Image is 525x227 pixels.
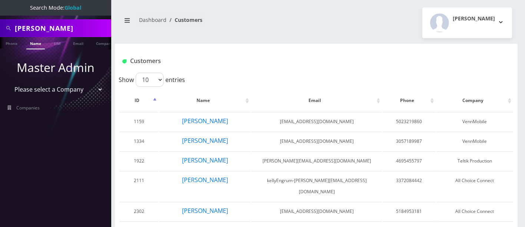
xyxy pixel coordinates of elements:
td: 3372084442 [383,171,436,201]
select: Showentries [136,73,164,87]
button: [PERSON_NAME] [422,7,512,38]
input: Search All Companies [15,21,109,35]
button: [PERSON_NAME] [182,175,228,185]
td: [PERSON_NAME][EMAIL_ADDRESS][DOMAIN_NAME] [251,151,382,170]
td: 2111 [119,171,158,201]
td: [EMAIL_ADDRESS][DOMAIN_NAME] [251,112,382,131]
td: [EMAIL_ADDRESS][DOMAIN_NAME] [251,202,382,221]
a: Phone [2,37,21,49]
td: [EMAIL_ADDRESS][DOMAIN_NAME] [251,132,382,151]
button: [PERSON_NAME] [182,206,228,216]
th: Phone: activate to sort column ascending [383,90,436,111]
button: [PERSON_NAME] [182,155,228,165]
span: Companies [16,105,40,111]
button: [PERSON_NAME] [182,116,228,126]
td: VennMobile [436,132,513,151]
td: 3057189987 [383,132,436,151]
a: Email [69,37,87,49]
td: Teltik Production [436,151,513,170]
button: [PERSON_NAME] [182,136,228,145]
a: Dashboard [139,16,166,23]
td: kellyEngrum-[PERSON_NAME][EMAIL_ADDRESS][DOMAIN_NAME] [251,171,382,201]
td: 5023219860 [383,112,436,131]
td: All Choice Connect [436,171,513,201]
td: All Choice Connect [436,202,513,221]
td: 4695455797 [383,151,436,170]
th: ID: activate to sort column descending [119,90,158,111]
h2: [PERSON_NAME] [453,16,495,22]
td: 5184953181 [383,202,436,221]
a: SIM [50,37,64,49]
label: Show entries [119,73,185,87]
strong: Global [65,4,81,11]
a: Company [92,37,117,49]
td: 1334 [119,132,158,151]
a: Name [26,37,45,49]
li: Customers [166,16,202,24]
h1: Customers [122,57,444,65]
td: 1922 [119,151,158,170]
span: Search Mode: [30,4,81,11]
th: Email: activate to sort column ascending [251,90,382,111]
nav: breadcrumb [120,12,311,33]
th: Name: activate to sort column ascending [159,90,251,111]
td: 2302 [119,202,158,221]
th: Company: activate to sort column ascending [436,90,513,111]
td: 1159 [119,112,158,131]
td: VennMobile [436,112,513,131]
